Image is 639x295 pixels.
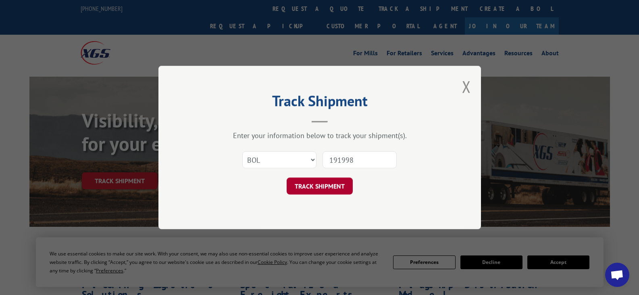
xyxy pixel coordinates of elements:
button: TRACK SHIPMENT [287,178,353,195]
div: Enter your information below to track your shipment(s). [199,131,441,140]
h2: Track Shipment [199,95,441,111]
button: Close modal [462,76,471,97]
div: Open chat [605,263,629,287]
input: Number(s) [323,151,397,168]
